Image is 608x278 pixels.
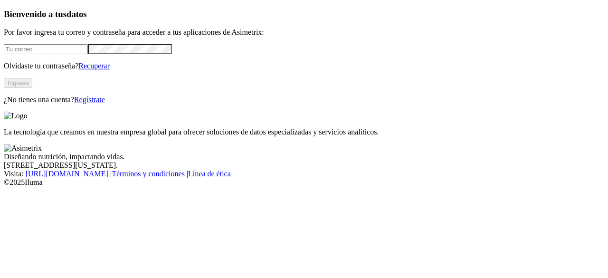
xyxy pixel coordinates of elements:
p: Olvidaste tu contraseña? [4,62,604,70]
a: Línea de ética [188,170,231,178]
a: Regístrate [74,96,105,104]
img: Logo [4,112,28,120]
img: Asimetrix [4,144,42,153]
button: Ingresa [4,78,32,88]
div: [STREET_ADDRESS][US_STATE]. [4,161,604,170]
p: La tecnología que creamos en nuestra empresa global para ofrecer soluciones de datos especializad... [4,128,604,136]
h3: Bienvenido a tus [4,9,604,19]
a: [URL][DOMAIN_NAME] [26,170,108,178]
input: Tu correo [4,44,88,54]
span: datos [66,9,87,19]
a: Recuperar [78,62,110,70]
div: © 2025 Iluma [4,178,604,187]
a: Términos y condiciones [112,170,185,178]
div: Diseñando nutrición, impactando vidas. [4,153,604,161]
p: Por favor ingresa tu correo y contraseña para acceder a tus aplicaciones de Asimetrix: [4,28,604,37]
div: Visita : | | [4,170,604,178]
p: ¿No tienes una cuenta? [4,96,604,104]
